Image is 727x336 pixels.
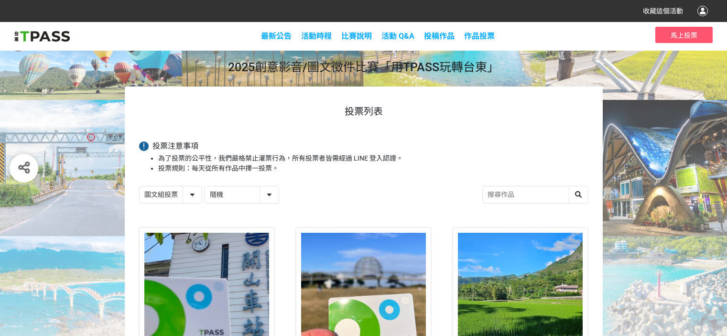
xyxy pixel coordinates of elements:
[464,32,495,41] span: 作品投票
[158,163,588,173] li: 投票規則：每天從所有作品中擇一投票。
[381,32,414,41] a: 活動 Q&A
[671,32,697,39] span: 馬上投票
[301,32,332,41] a: 活動時程
[139,106,588,117] h1: 投票列表
[14,29,70,43] img: 2025創意影音/圖文徵件比賽「用TPASS玩轉台東」
[483,186,588,203] input: 搜尋作品
[424,32,455,41] span: 投稿作品
[341,32,372,41] a: 比賽說明
[261,32,292,41] a: 最新公告
[643,7,683,15] span: 收藏這個活動
[152,141,198,151] span: 投票注意事項
[158,153,588,163] li: 為了投票的公平性，我們嚴格禁止灌票行為，所有投票者皆需經過 LINE 登入認證。
[655,27,713,43] button: 馬上投票
[228,60,499,74] span: 2025創意影音/圖文徵件比賽「用TPASS玩轉台東」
